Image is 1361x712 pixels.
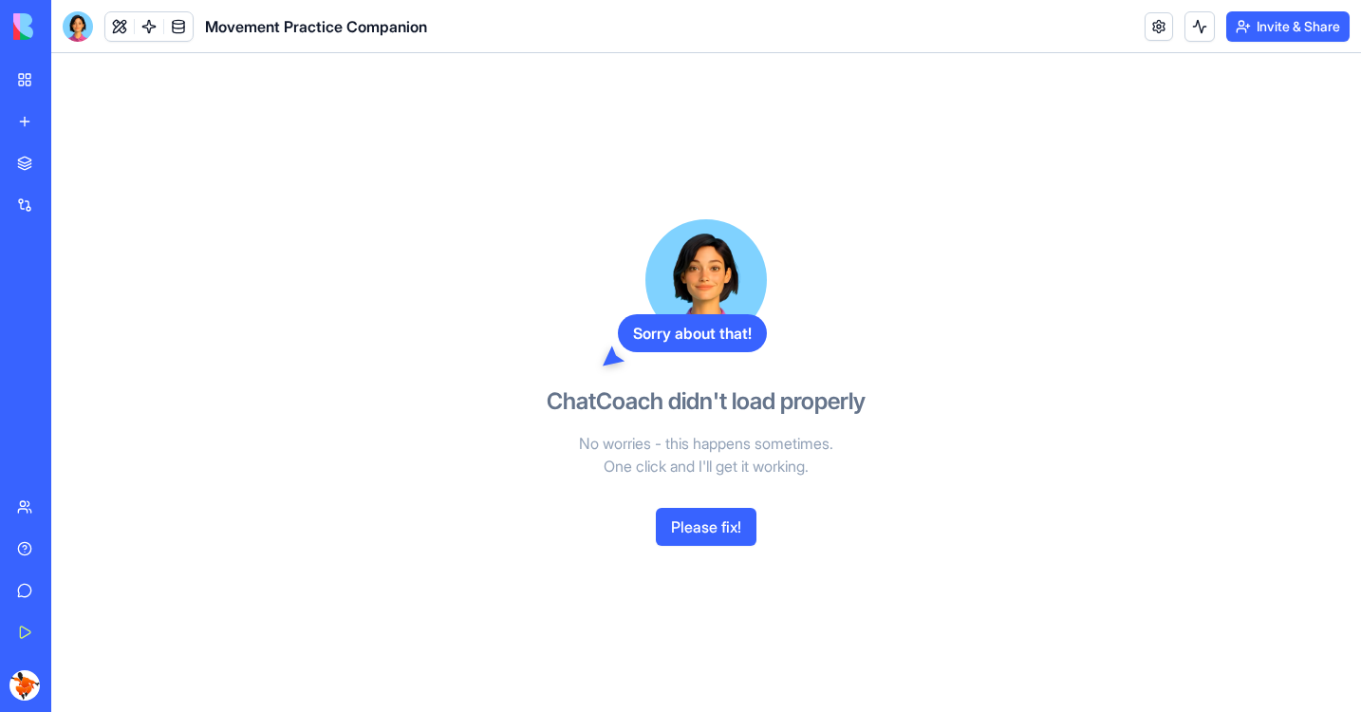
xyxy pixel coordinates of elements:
div: Sorry about that! [618,314,767,352]
img: ACg8ocLvaTNFR3WvvMe1VDP3GWposh2p9elxTG8fNz2iJ-EkTUCx7Cq1=s96-c [9,670,40,701]
span: Movement Practice Companion [205,15,427,38]
h3: ChatCoach didn't load properly [547,386,866,417]
img: logo [13,13,131,40]
button: Invite & Share [1226,11,1350,42]
button: Please fix! [656,508,756,546]
p: No worries - this happens sometimes. One click and I'll get it working. [488,432,924,478]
